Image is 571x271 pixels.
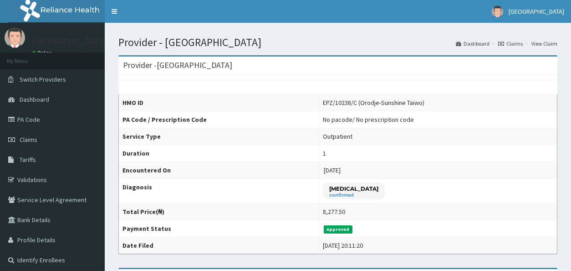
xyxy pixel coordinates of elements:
h3: Provider - [GEOGRAPHIC_DATA] [123,61,232,69]
a: Dashboard [456,40,489,47]
span: [DATE] [324,166,341,174]
th: Service Type [119,128,319,145]
img: User Image [5,27,25,48]
img: User Image [492,6,503,17]
p: [GEOGRAPHIC_DATA] [32,37,107,45]
th: Payment Status [119,220,319,237]
a: Online [32,50,54,56]
th: Duration [119,145,319,162]
th: Date Filed [119,237,319,254]
div: No pacode / No prescription code [323,115,414,124]
span: Tariffs [20,156,36,164]
div: Outpatient [323,132,352,141]
a: View Claim [531,40,557,47]
span: Approved [324,225,352,234]
div: 1 [323,149,326,158]
div: EPZ/10238/C (Orodje-Sunshine Taiwo) [323,98,424,107]
th: Diagnosis [119,179,319,203]
h1: Provider - [GEOGRAPHIC_DATA] [118,36,557,48]
th: HMO ID [119,94,319,111]
th: Encountered On [119,162,319,179]
span: Dashboard [20,95,49,104]
a: Claims [498,40,523,47]
small: confirmed [329,193,378,198]
span: Switch Providers [20,75,66,83]
div: 8,277.50 [323,207,345,216]
span: [GEOGRAPHIC_DATA] [509,7,564,16]
div: [DATE] 20:11:20 [323,241,363,250]
span: Claims [20,135,37,144]
th: Total Price(₦) [119,203,319,220]
p: [MEDICAL_DATA] [329,185,378,193]
th: PA Code / Prescription Code [119,111,319,128]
